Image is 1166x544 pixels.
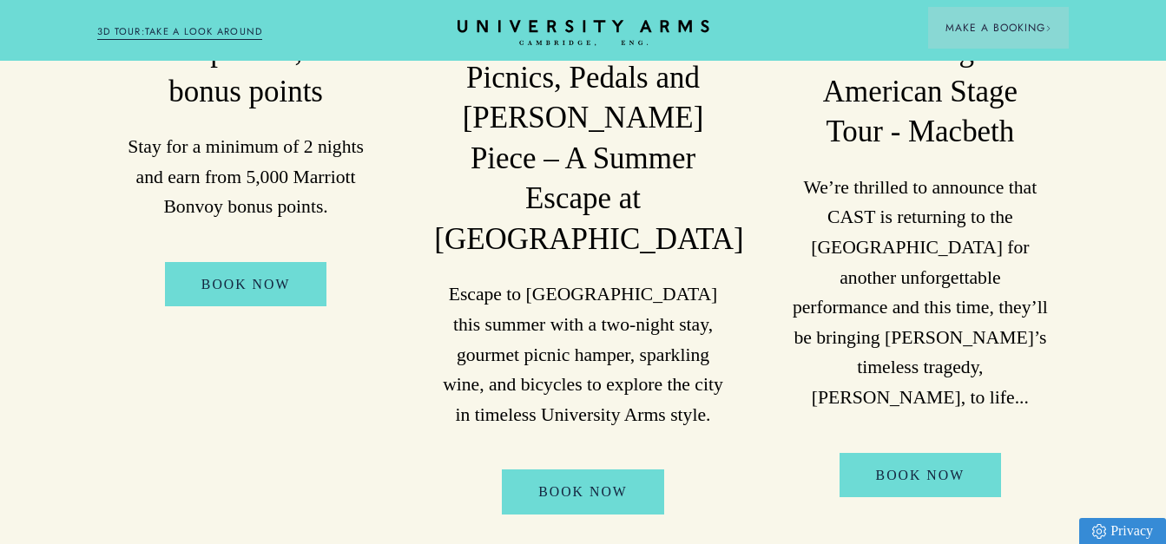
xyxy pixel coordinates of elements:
[792,31,1049,152] h3: Cambridge American Stage Tour - Macbeth
[928,7,1069,49] button: Make a BookingArrow icon
[1092,524,1106,539] img: Privacy
[1079,518,1166,544] a: Privacy
[434,279,731,429] p: Escape to [GEOGRAPHIC_DATA] this summer with a two-night stay, gourmet picnic hamper, sparkling w...
[117,132,374,222] p: Stay for a minimum of 2 nights and earn from 5,000 Marriott Bonvoy bonus points.
[458,20,709,47] a: Home
[1045,25,1051,31] img: Arrow icon
[502,469,664,514] a: BOOK NOW
[165,262,327,306] a: Book Now
[434,58,731,259] h3: Picnics, Pedals and [PERSON_NAME] Piece – A Summer Escape at [GEOGRAPHIC_DATA]
[97,24,263,40] a: 3D TOUR:TAKE A LOOK AROUND
[945,20,1051,36] span: Make a Booking
[840,453,1002,497] a: Book Now
[792,173,1049,413] p: We’re thrilled to announce that CAST is returning to the [GEOGRAPHIC_DATA] for another unforgetta...
[117,31,374,112] h3: Get up to 15,000 bonus points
